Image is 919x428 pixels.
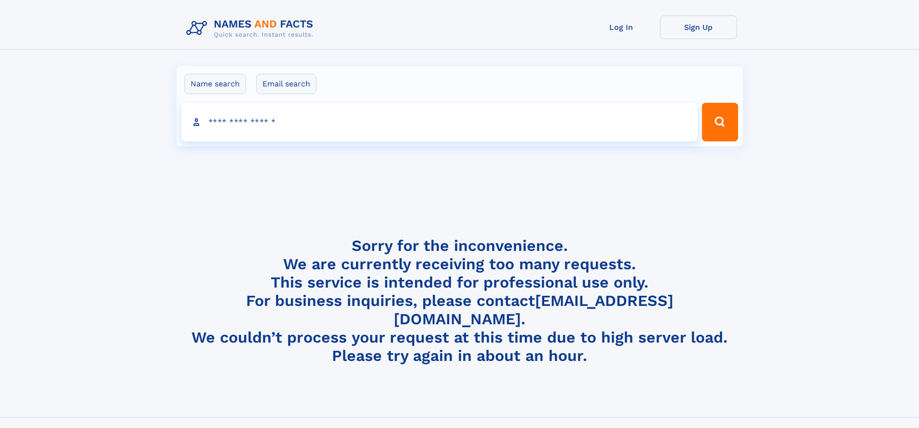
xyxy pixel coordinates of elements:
[583,15,660,39] a: Log In
[702,103,738,141] button: Search Button
[394,291,673,328] a: [EMAIL_ADDRESS][DOMAIN_NAME]
[184,74,246,94] label: Name search
[181,103,698,141] input: search input
[660,15,737,39] a: Sign Up
[182,236,737,365] h4: Sorry for the inconvenience. We are currently receiving too many requests. This service is intend...
[182,15,321,41] img: Logo Names and Facts
[256,74,316,94] label: Email search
